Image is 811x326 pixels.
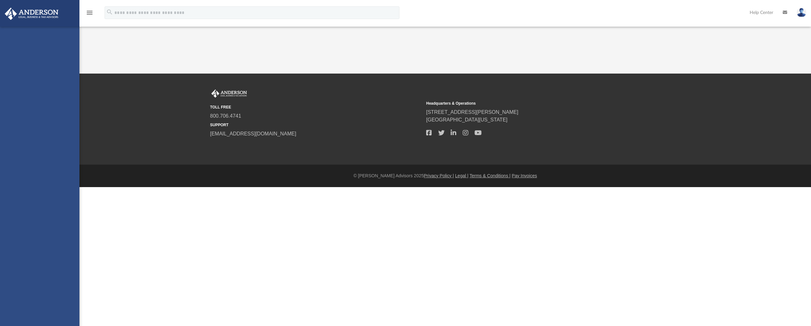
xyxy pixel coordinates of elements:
div: © [PERSON_NAME] Advisors 2025 [79,173,811,179]
a: Legal | [455,173,468,178]
small: Headquarters & Operations [426,101,638,106]
a: Privacy Policy | [424,173,454,178]
a: [GEOGRAPHIC_DATA][US_STATE] [426,117,508,122]
a: Terms & Conditions | [470,173,511,178]
i: search [106,9,113,16]
small: SUPPORT [210,122,422,128]
a: Pay Invoices [512,173,537,178]
small: TOLL FREE [210,104,422,110]
img: Anderson Advisors Platinum Portal [3,8,60,20]
a: [EMAIL_ADDRESS][DOMAIN_NAME] [210,131,296,136]
img: Anderson Advisors Platinum Portal [210,89,248,98]
img: User Pic [797,8,806,17]
a: 800.706.4741 [210,113,241,119]
i: menu [86,9,93,16]
a: menu [86,12,93,16]
a: [STREET_ADDRESS][PERSON_NAME] [426,109,518,115]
